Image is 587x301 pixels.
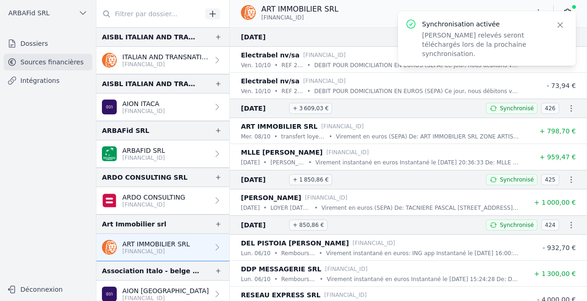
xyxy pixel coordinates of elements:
p: [FINANCIAL_ID] [305,193,347,202]
p: [FINANCIAL_ID] [122,248,190,255]
a: Dossiers [4,35,92,52]
p: [FINANCIAL_ID] [303,50,346,60]
div: • [307,61,310,70]
span: Synchronisé [500,105,534,112]
span: 424 [541,219,559,231]
p: transfert loyer octobre ANAS [GEOGRAPHIC_DATA] [281,132,325,141]
div: ARBAFid SRL [102,125,149,136]
img: belfius.png [102,193,117,208]
span: 425 [541,174,559,185]
p: [FINANCIAL_ID] [122,201,185,208]
img: BNP_BE_BUSINESS_GEBABEBB.png [102,146,117,161]
p: DEL PISTOIA [PERSON_NAME] [241,238,349,249]
span: [DATE] [241,31,285,43]
p: [PERSON_NAME] relevés seront téléchargés lors de la prochaine synchronisation. [422,31,544,58]
div: • [320,275,323,284]
div: • [315,203,318,213]
p: LOYER [DATE] ([STREET_ADDRESS]) [271,203,311,213]
span: + 1 300,00 € [534,270,576,277]
span: [DATE] [241,219,285,231]
p: MLLE [PERSON_NAME] [241,147,322,158]
p: ART IMMOBILIER SRL [261,4,339,15]
p: [PERSON_NAME] [241,192,301,203]
p: [FINANCIAL_ID] [353,238,395,248]
a: ARBAFID SRL [FINANCIAL_ID] [96,140,229,168]
div: • [274,249,278,258]
span: Synchronisé [500,176,534,183]
div: • [264,158,267,167]
img: AION_BMPBBEBBXXX.png [102,100,117,114]
div: Art Immobilier srl [102,219,166,230]
p: Electrabel nv/sa [241,50,299,61]
span: Synchronisé [500,221,534,229]
div: • [319,249,322,258]
button: ARBAFid SRL [4,6,92,20]
span: - 73,94 € [547,82,576,89]
button: Déconnexion [4,282,92,297]
span: 426 [541,103,559,114]
p: Remboursement loyer [DATE][STREET_ADDRESS] [281,249,316,258]
p: ARBAFID SRL [122,146,165,155]
p: AION [GEOGRAPHIC_DATA] [122,286,209,295]
p: [FINANCIAL_ID] [321,122,364,131]
p: mer. 08/10 [241,132,271,141]
div: • [329,132,332,141]
p: [DATE] [241,203,260,213]
img: ing.png [102,240,117,255]
a: ITALIAN AND TRANSNATIONAL ASSOCIATION FOR COMMUNITIES ABROAD AISBL [FINANCIAL_ID] [96,47,229,74]
p: Virement en euros (SEPA) De: ART IMMOBILIER SRL ZONE ARTIS. DE LA RIVIERETTE [STREET_ADDRESS][PER... [336,132,520,141]
div: • [274,87,278,96]
div: • [307,87,310,96]
a: ART IMMOBILIER SRL [FINANCIAL_ID] [96,234,229,261]
p: lun. 06/10 [241,249,271,258]
p: REF 2207857719/ 709213262716/ 69759 [282,87,304,96]
p: Virement instantané en euros: ING app Instantané le [DATE] 16:00:53 En faveur de: DEL PISTOIA [PE... [326,249,520,258]
p: [FINANCIAL_ID] [122,154,165,162]
img: ing.png [241,5,256,20]
p: [FINANCIAL_ID] [303,76,346,86]
a: Intégrations [4,72,92,89]
a: Sources financières [4,54,92,70]
span: + 3 609,03 € [289,103,332,114]
p: Virement instantané en euros Instantané le [DATE] 15:24:28 De: DDP MESSAGERIE SRL ZONE ART. RIVIE... [327,275,520,284]
p: [FINANCIAL_ID] [325,264,368,274]
p: Electrabel nv/sa [241,75,299,87]
p: ARDO CONSULTING [122,193,185,202]
span: + 959,47 € [539,153,576,161]
span: [DATE] [241,103,285,114]
a: ARDO CONSULTING [FINANCIAL_ID] [96,187,229,214]
p: Remboursement loyer octobre [STREET_ADDRESS] Lounici [281,275,316,284]
p: REF 2207860621/ 709213262718/ 69759 [282,61,304,70]
div: • [309,158,312,167]
div: AISBL ITALIAN AND TRANSNATIONAL ASSOCIATION FOR COMMUNITIES ABROAD [102,31,200,43]
p: [PERSON_NAME] [STREET_ADDRESS][PERSON_NAME] [271,158,305,167]
div: ARDO CONSULTING SRL [102,172,188,183]
input: Filtrer par dossier... [96,6,202,22]
span: + 1 850,86 € [289,174,332,185]
span: [DATE] [241,174,285,185]
img: ing.png [102,53,117,68]
span: + 850,86 € [289,219,328,231]
p: ART IMMOBILIER SRL [241,121,317,132]
p: lun. 06/10 [241,275,271,284]
p: DDP MESSAGERIE SRL [241,263,322,275]
p: [FINANCIAL_ID] [324,290,367,300]
div: • [274,275,278,284]
span: [FINANCIAL_ID] [261,14,304,21]
p: ven. 10/10 [241,61,271,70]
p: [FINANCIAL_ID] [122,107,165,115]
p: Virement instantané en euros Instantané le [DATE] 20:36:33 De: MLLE [PERSON_NAME][GEOGRAPHIC_DATA... [316,158,520,167]
div: AISBL ITALIAN AND TRANSNATIONAL ASSOCIATION FOR COMMUNITIES ABROAD [102,78,200,89]
span: ARBAFid SRL [8,8,50,18]
span: + 798,70 € [539,127,576,135]
p: RESEAU EXPRESS SRL [241,289,321,301]
p: [DATE] [241,158,260,167]
p: ART IMMOBILIER SRL [122,239,190,249]
p: [FINANCIAL_ID] [326,148,369,157]
div: • [264,203,267,213]
a: AION ITACA [FINANCIAL_ID] [96,94,229,121]
p: ITALIAN AND TRANSNATIONAL ASSOCIATION FOR COMMUNITIES ABROAD AISBL [122,52,209,62]
div: • [274,132,278,141]
p: [FINANCIAL_ID] [122,61,209,68]
p: DEBIT POUR DOMICILIATION EN EUROS (SEPA) Ce jour, nous débitons votre compte en faveur de: Electr... [314,87,520,96]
